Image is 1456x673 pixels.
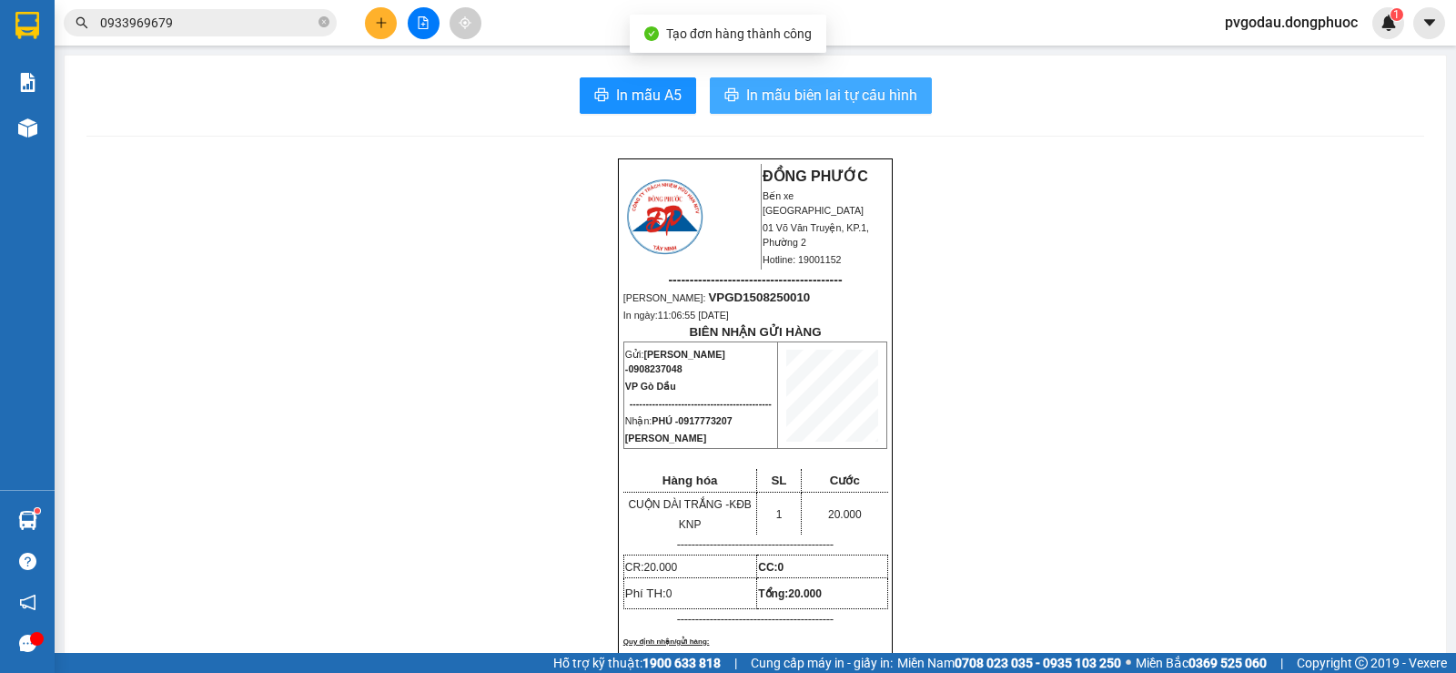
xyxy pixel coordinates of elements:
span: Nhận: [625,415,733,426]
span: VPGD1508250010 [708,291,810,304]
span: 09:45:08 [DATE] [40,132,111,143]
span: -------------------------------------------- [630,398,772,409]
strong: ĐỒNG PHƯỚC [763,168,868,184]
span: 0917773207 [678,415,732,426]
button: printerIn mẫu biên lai tự cấu hình [710,77,932,114]
span: plus [375,16,388,29]
strong: ĐỒNG PHƯỚC [144,10,249,25]
span: Hotline: 19001152 [144,81,223,92]
span: VPGD1508250005 [91,116,193,129]
span: ----------------------------------------- [49,98,223,113]
span: caret-down [1421,15,1438,31]
img: warehouse-icon [18,511,37,530]
span: check-circle [644,26,659,41]
span: notification [19,594,36,611]
span: CUỘN DÀI TRẮNG - [628,498,751,531]
span: Bến xe [GEOGRAPHIC_DATA] [763,190,864,216]
span: search [76,16,88,29]
span: | [1280,653,1283,673]
strong: 0708 023 035 - 0935 103 250 [955,656,1121,670]
span: Hàng hóa [662,474,718,487]
span: close-circle [318,15,329,32]
strong: 1900 633 818 [642,656,721,670]
span: ⚪️ [1126,659,1131,667]
span: Tổng: [758,587,822,600]
sup: 1 [1390,8,1403,21]
span: question-circle [19,553,36,570]
strong: BIÊN NHẬN GỬI HÀNG [689,325,821,339]
sup: 1 [35,508,40,514]
span: VP Gò Dầu [625,381,676,392]
span: Cung cấp máy in - giấy in: [751,653,893,673]
span: 0 [778,561,784,574]
p: ------------------------------------------- [623,612,887,627]
span: In mẫu A5 [616,84,682,107]
span: In ngày: [5,132,111,143]
span: printer [724,87,739,105]
span: Miền Bắc [1136,653,1267,673]
span: PHÚ - [652,415,732,426]
strong: CC: [758,561,784,574]
span: close-circle [318,16,329,27]
span: Gửi: [625,349,725,374]
span: [PERSON_NAME]: [623,292,810,303]
span: In ngày: [623,310,729,321]
span: 01 Võ Văn Truyện, KP.1, Phường 2 [144,55,250,77]
span: Tạo đơn hàng thành công [666,26,812,41]
span: Cước [830,474,860,487]
p: ------------------------------------------- [623,537,887,552]
img: logo [6,11,87,91]
span: file-add [417,16,430,29]
img: icon-new-feature [1380,15,1397,31]
span: aim [459,16,471,29]
img: solution-icon [18,73,37,92]
span: In mẫu biên lai tự cấu hình [746,84,917,107]
img: logo [624,177,705,257]
img: logo-vxr [15,12,39,39]
span: pvgodau.dongphuoc [1210,11,1372,34]
span: 20.000 [643,561,677,574]
span: Miền Nam [897,653,1121,673]
span: 20.000 [828,508,862,521]
span: message [19,635,36,652]
input: Tìm tên, số ĐT hoặc mã đơn [100,13,315,33]
span: ----------------------------------------- [668,272,842,287]
span: Hỗ trợ kỹ thuật: [553,653,721,673]
span: Phí TH: [625,586,672,600]
span: 1 [1393,8,1400,21]
button: printerIn mẫu A5 [580,77,696,114]
span: KĐB KNP [679,498,752,531]
span: 01 Võ Văn Truyện, KP.1, Phường 2 [763,222,869,248]
span: 0 [666,587,672,600]
span: 1 [776,508,783,521]
span: Bến xe [GEOGRAPHIC_DATA] [144,29,245,52]
span: printer [594,87,609,105]
button: plus [365,7,397,39]
strong: 0369 525 060 [1188,656,1267,670]
span: 0908237048 [628,363,682,374]
span: 20.000 [788,587,822,600]
button: file-add [408,7,440,39]
span: 11:06:55 [DATE] [658,310,729,321]
span: Hotline: 19001152 [763,254,842,265]
span: copyright [1355,657,1368,669]
button: caret-down [1413,7,1445,39]
span: [PERSON_NAME]: [5,117,192,128]
span: CR: [625,561,677,574]
button: aim [450,7,481,39]
span: [PERSON_NAME] - [625,349,725,374]
span: [PERSON_NAME] [625,433,706,444]
span: | [734,653,737,673]
span: SL [771,474,786,487]
img: warehouse-icon [18,118,37,138]
span: Quy định nhận/gửi hàng: [623,637,710,646]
